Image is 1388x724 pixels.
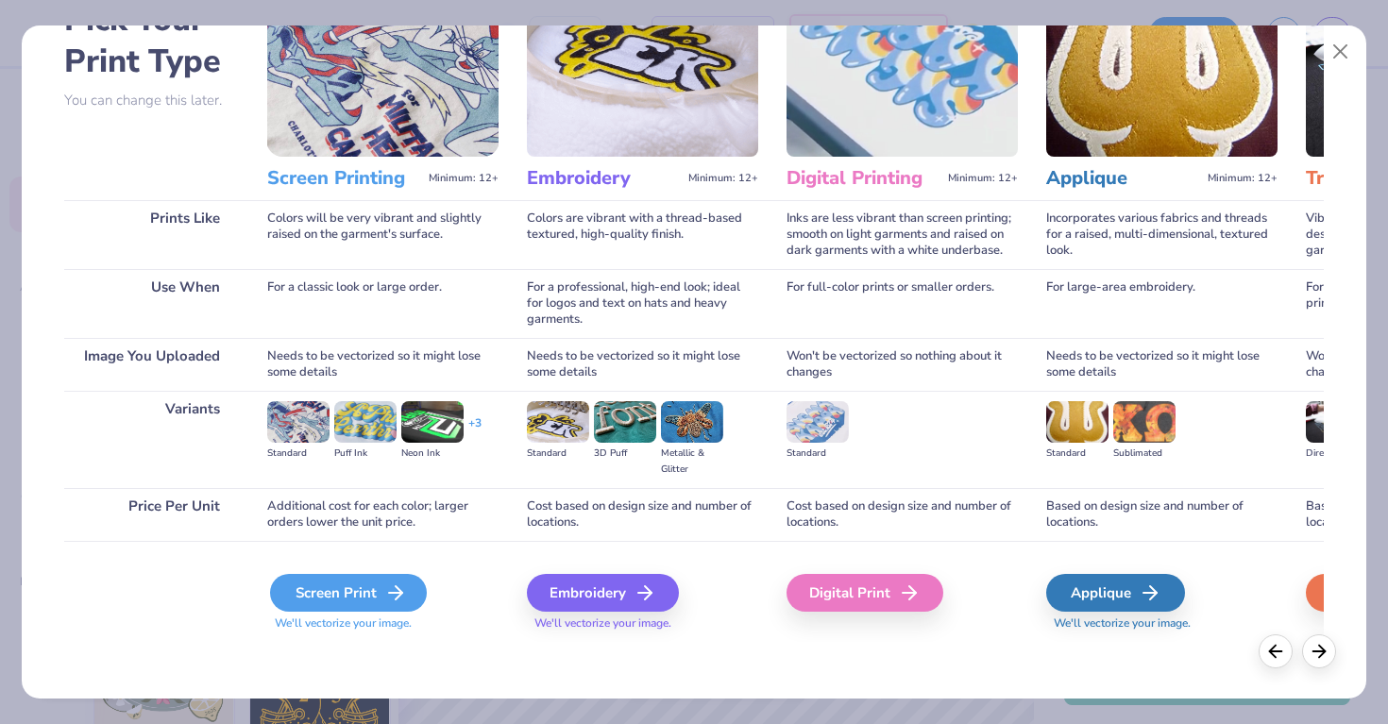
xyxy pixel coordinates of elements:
div: Price Per Unit [64,488,239,541]
img: Standard [267,401,330,443]
span: Minimum: 12+ [948,172,1018,185]
div: Puff Ink [334,446,397,462]
div: Standard [787,446,849,462]
div: Digital Print [787,574,943,612]
span: Minimum: 12+ [429,172,499,185]
span: We'll vectorize your image. [527,615,758,631]
div: Standard [1046,446,1109,462]
div: Sublimated [1113,446,1176,462]
div: Colors will be very vibrant and slightly raised on the garment's surface. [267,200,499,269]
h3: Screen Printing [267,166,421,191]
div: For a professional, high-end look; ideal for logos and text on hats and heavy garments. [527,269,758,338]
div: Needs to be vectorized so it might lose some details [1046,338,1278,391]
div: Needs to be vectorized so it might lose some details [527,338,758,391]
div: Won't be vectorized so nothing about it changes [787,338,1018,391]
div: Standard [527,446,589,462]
span: We'll vectorize your image. [1046,615,1278,631]
div: Additional cost for each color; larger orders lower the unit price. [267,488,499,541]
div: For a classic look or large order. [267,269,499,338]
img: Neon Ink [401,401,464,443]
img: Metallic & Glitter [661,401,723,443]
span: Minimum: 12+ [1208,172,1278,185]
img: Standard [787,401,849,443]
div: Direct-to-film [1306,446,1368,462]
p: You can change this later. [64,93,239,109]
h3: Digital Printing [787,166,940,191]
div: + 3 [468,415,482,447]
span: We'll vectorize your image. [267,615,499,631]
div: Image You Uploaded [64,338,239,391]
div: Based on design size and number of locations. [1046,488,1278,541]
h3: Applique [1046,166,1200,191]
button: Close [1323,34,1359,70]
div: Colors are vibrant with a thread-based textured, high-quality finish. [527,200,758,269]
div: For full-color prints or smaller orders. [787,269,1018,338]
div: Incorporates various fabrics and threads for a raised, multi-dimensional, textured look. [1046,200,1278,269]
div: Metallic & Glitter [661,446,723,478]
img: Standard [527,401,589,443]
div: For large-area embroidery. [1046,269,1278,338]
div: Prints Like [64,200,239,269]
h3: Embroidery [527,166,681,191]
div: Cost based on design size and number of locations. [787,488,1018,541]
div: Variants [64,391,239,488]
img: 3D Puff [594,401,656,443]
img: Standard [1046,401,1109,443]
div: Neon Ink [401,446,464,462]
div: Standard [267,446,330,462]
div: 3D Puff [594,446,656,462]
span: Minimum: 12+ [688,172,758,185]
img: Direct-to-film [1306,401,1368,443]
div: Needs to be vectorized so it might lose some details [267,338,499,391]
img: Sublimated [1113,401,1176,443]
img: Puff Ink [334,401,397,443]
div: Applique [1046,574,1185,612]
div: Embroidery [527,574,679,612]
div: Use When [64,269,239,338]
div: Screen Print [270,574,427,612]
div: Cost based on design size and number of locations. [527,488,758,541]
div: Inks are less vibrant than screen printing; smooth on light garments and raised on dark garments ... [787,200,1018,269]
